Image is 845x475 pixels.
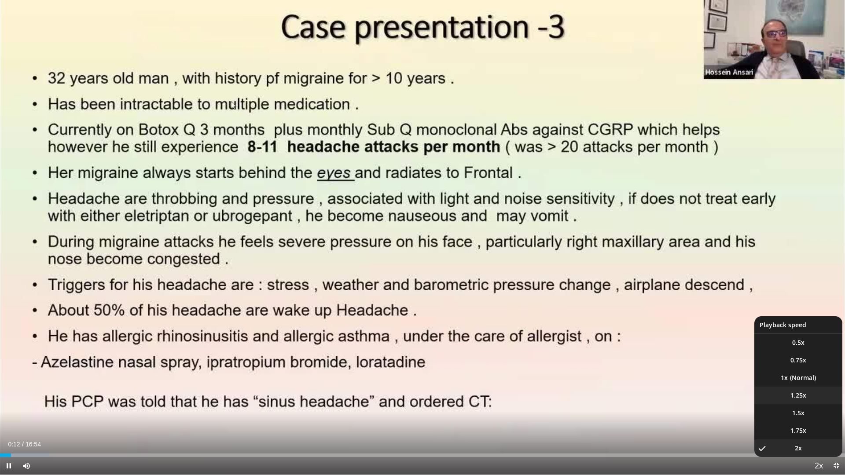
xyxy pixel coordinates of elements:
span: 1x [781,373,788,382]
button: Playback Rate [810,457,827,475]
span: 0.75x [790,356,806,365]
button: Mute [18,457,35,475]
span: 1.25x [790,391,806,400]
span: 1.5x [792,409,805,417]
span: 1.75x [790,426,806,435]
span: 0:12 [8,441,20,448]
span: 16:54 [26,441,41,448]
span: 0.5x [792,338,805,347]
span: / [22,441,24,448]
span: 2x [795,444,802,453]
button: Exit Fullscreen [827,457,845,475]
